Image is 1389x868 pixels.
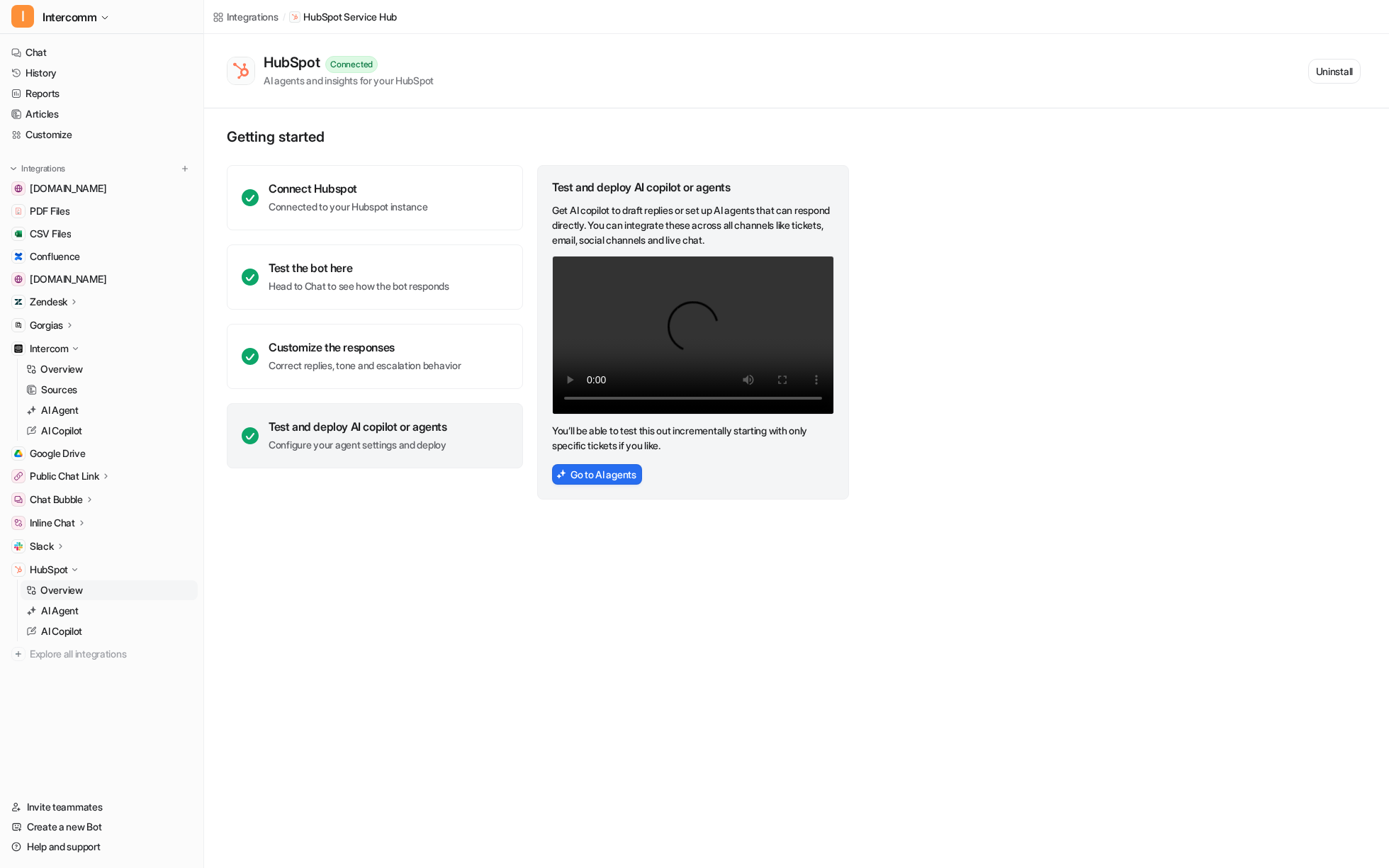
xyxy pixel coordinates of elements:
[41,624,82,638] p: AI Copilot
[30,446,86,461] span: Google Drive
[30,181,106,196] span: [DOMAIN_NAME]
[269,340,461,354] div: Customize the responses
[21,421,198,441] a: AI Copilot
[30,204,69,218] span: PDF Files
[30,295,67,309] p: Zendesk
[41,604,79,618] p: AI Agent
[30,516,75,530] p: Inline Chat
[269,200,427,214] p: Connected to your Hubspot instance
[14,344,23,353] img: Intercom
[269,419,447,434] div: Test and deploy AI copilot or agents
[6,125,198,145] a: Customize
[6,224,198,244] a: CSV FilesCSV Files
[269,261,449,275] div: Test the bot here
[6,63,198,83] a: History
[14,230,23,238] img: CSV Files
[14,472,23,480] img: Public Chat Link
[14,207,23,215] img: PDF Files
[30,643,192,665] span: Explore all integrations
[30,272,106,286] span: [DOMAIN_NAME]
[30,318,63,332] p: Gorgias
[264,73,434,88] div: AI agents and insights for your HubSpot
[6,817,198,837] a: Create a new Bot
[289,10,397,24] a: HubSpot Service Hub iconHubSpot Service Hub
[303,10,397,24] p: HubSpot Service Hub
[40,362,83,376] p: Overview
[6,269,198,289] a: www.evobike.se[DOMAIN_NAME]
[14,519,23,527] img: Inline Chat
[30,492,83,507] p: Chat Bubble
[14,275,23,283] img: www.evobike.se
[41,403,79,417] p: AI Agent
[14,184,23,193] img: www.helpdesk.com
[6,644,198,664] a: Explore all integrations
[14,542,23,551] img: Slack
[283,11,286,23] span: /
[325,56,378,73] div: Connected
[9,164,18,174] img: expand menu
[227,9,279,24] div: Integrations
[264,54,325,71] div: HubSpot
[30,249,80,264] span: Confluence
[6,43,198,62] a: Chat
[213,9,279,24] a: Integrations
[269,181,427,196] div: Connect Hubspot
[30,469,99,483] p: Public Chat Link
[21,163,65,174] p: Integrations
[231,61,251,81] img: HubSpot Service Hub
[180,164,190,174] img: menu_add.svg
[21,380,198,400] a: Sources
[6,84,198,103] a: Reports
[14,449,23,458] img: Google Drive
[30,227,71,241] span: CSV Files
[41,424,82,438] p: AI Copilot
[269,279,449,293] p: Head to Chat to see how the bot responds
[6,201,198,221] a: PDF FilesPDF Files
[552,464,642,485] button: Go to AI agents
[11,5,34,28] span: I
[21,400,198,420] a: AI Agent
[1308,59,1361,84] button: Uninstall
[269,438,447,452] p: Configure your agent settings and deploy
[291,13,298,21] img: HubSpot Service Hub icon
[30,342,69,356] p: Intercom
[556,469,566,479] img: AiAgentsIcon
[14,298,23,306] img: Zendesk
[552,180,834,194] div: Test and deploy AI copilot or agents
[552,423,834,453] p: You’ll be able to test this out incrementally starting with only specific tickets if you like.
[14,252,23,261] img: Confluence
[6,797,198,817] a: Invite teammates
[14,565,23,574] img: HubSpot
[269,359,461,373] p: Correct replies, tone and escalation behavior
[14,495,23,504] img: Chat Bubble
[11,647,26,661] img: explore all integrations
[40,583,83,597] p: Overview
[6,444,198,463] a: Google DriveGoogle Drive
[14,321,23,329] img: Gorgias
[43,7,96,27] span: Intercomm
[227,128,850,145] p: Getting started
[6,179,198,198] a: www.helpdesk.com[DOMAIN_NAME]
[41,383,77,397] p: Sources
[21,359,198,379] a: Overview
[21,601,198,621] a: AI Agent
[6,162,69,176] button: Integrations
[30,563,68,577] p: HubSpot
[21,621,198,641] a: AI Copilot
[6,104,198,124] a: Articles
[552,256,834,415] video: Your browser does not support the video tag.
[21,580,198,600] a: Overview
[6,247,198,266] a: ConfluenceConfluence
[552,203,834,247] p: Get AI copilot to draft replies or set up AI agents that can respond directly. You can integrate ...
[6,837,198,857] a: Help and support
[30,539,54,553] p: Slack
